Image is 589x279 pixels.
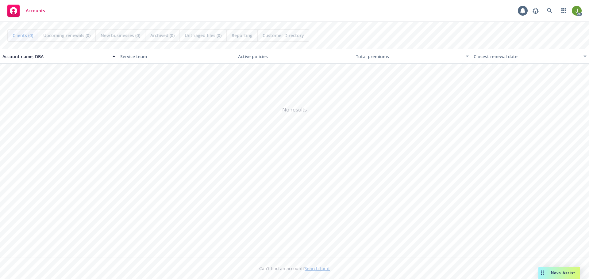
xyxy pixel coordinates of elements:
[551,270,575,275] span: Nova Assist
[558,5,570,17] a: Switch app
[259,265,330,272] span: Can't find an account?
[13,32,33,39] span: Clients (0)
[471,49,589,64] button: Closest renewal date
[5,2,48,19] a: Accounts
[232,32,252,39] span: Reporting
[538,267,580,279] button: Nova Assist
[2,53,109,60] div: Account name, DBA
[529,5,542,17] a: Report a Bug
[544,5,556,17] a: Search
[150,32,175,39] span: Archived (0)
[101,32,140,39] span: New businesses (0)
[236,49,353,64] button: Active policies
[353,49,471,64] button: Total premiums
[118,49,236,64] button: Service team
[185,32,221,39] span: Untriaged files (0)
[263,32,304,39] span: Customer Directory
[238,53,351,60] div: Active policies
[572,6,582,16] img: photo
[305,266,330,271] a: Search for it
[474,53,580,60] div: Closest renewal date
[356,53,462,60] div: Total premiums
[120,53,233,60] div: Service team
[26,8,45,13] span: Accounts
[43,32,90,39] span: Upcoming renewals (0)
[538,267,546,279] div: Drag to move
